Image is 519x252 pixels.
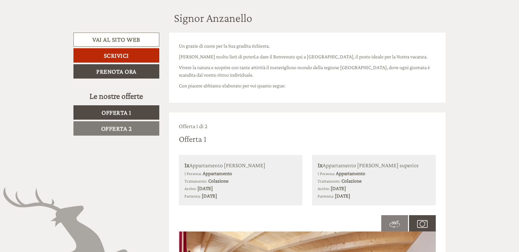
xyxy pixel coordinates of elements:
small: Trattamento: [184,179,207,184]
h1: Signor Anzanello [174,12,252,25]
small: Arrivo: [184,186,197,191]
small: Arrivo: [318,186,330,191]
a: Vai al sito web [73,33,159,47]
p: Un grazie di cuore per la Sua gradita richiesta. [179,42,436,50]
a: Scrivici [73,48,159,63]
b: [DATE] [202,193,217,199]
b: [DATE] [331,185,346,191]
small: Partenza: [184,194,201,199]
div: Offerta 1 [179,133,206,145]
b: 1x [318,161,322,169]
span: Offerta 1 di 2 [179,123,207,129]
b: [DATE] [197,185,213,191]
span: Offerta 1 [102,109,131,116]
p: [PERSON_NAME] molto lieti di poterLe dare il Benvenuto qui a [GEOGRAPHIC_DATA], il posto ideale p... [179,53,436,61]
small: Partenza: [318,194,334,199]
b: Appartamento [203,170,232,176]
div: Appartamento [PERSON_NAME] superior [318,160,430,170]
div: Le nostre offerte [73,90,159,102]
small: 1 Persona: [318,171,335,176]
b: Colazione [341,178,362,184]
b: Appartamento [336,170,365,176]
b: [DATE] [335,193,350,199]
img: 360-grad.svg [389,219,400,229]
small: 1 Persona: [184,171,202,176]
p: Vivere la natura e scoprire con tante attività il meraviglioso mondo della regione [GEOGRAPHIC_DA... [179,64,436,79]
a: Prenota ora [73,64,159,79]
p: Con piacere abbiamo elaborato per voi quanto segue: [179,82,436,90]
b: Colazione [208,178,228,184]
div: Appartamento [PERSON_NAME] [184,160,297,170]
img: camera.svg [417,219,428,229]
small: Trattamento: [318,179,340,184]
span: Offerta 2 [101,125,132,132]
b: 1x [184,161,189,169]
